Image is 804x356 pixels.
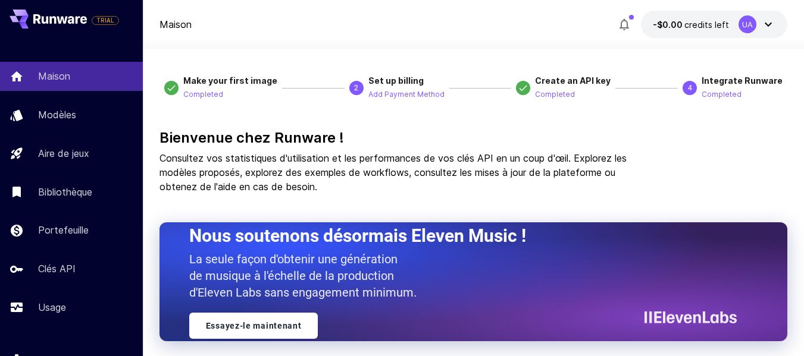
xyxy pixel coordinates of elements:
[159,18,192,30] font: Maison
[688,83,692,93] p: 4
[159,152,627,193] font: Consultez vos statistiques d'utilisation et les performances de vos clés API en un coup d'œil. Ex...
[653,20,684,30] span: -$0.00
[206,321,302,330] font: Essayez-le maintenant
[368,87,445,101] button: Add Payment Method
[535,75,611,86] span: Create an API key
[368,89,445,100] p: Add Payment Method
[38,70,70,82] font: Maison
[368,75,424,86] span: Set up billing
[702,89,742,100] p: Completed
[183,89,223,100] p: Completed
[183,87,223,101] button: Completed
[742,20,753,29] font: UA
[159,17,192,31] nav: fil d'Ariane
[189,313,318,339] a: Essayez-le maintenant
[702,87,742,101] button: Completed
[535,89,575,100] p: Completed
[189,252,417,300] font: La seule façon d'obtenir une génération de musique à l'échelle de la production d'Eleven Labs san...
[38,109,76,121] font: Modèles
[535,87,575,101] button: Completed
[92,16,118,25] span: TRIAL
[189,225,526,246] font: Nous soutenons désormais Eleven Music !
[183,75,277,86] span: Make your first image
[653,18,729,31] div: -$0.0044
[159,129,344,146] font: Bienvenue chez Runware !
[702,75,783,86] span: Integrate Runware
[641,11,787,38] button: -$0.0044UA
[38,186,92,198] font: Bibliothèque
[684,20,729,30] span: credits left
[38,224,89,236] font: Portefeuille
[354,83,358,93] p: 2
[159,17,192,31] a: Maison
[92,13,119,27] span: Add your payment card to enable full platform functionality.
[38,147,89,159] font: Aire de jeux
[38,263,76,275] font: Clés API
[38,301,66,313] font: Usage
